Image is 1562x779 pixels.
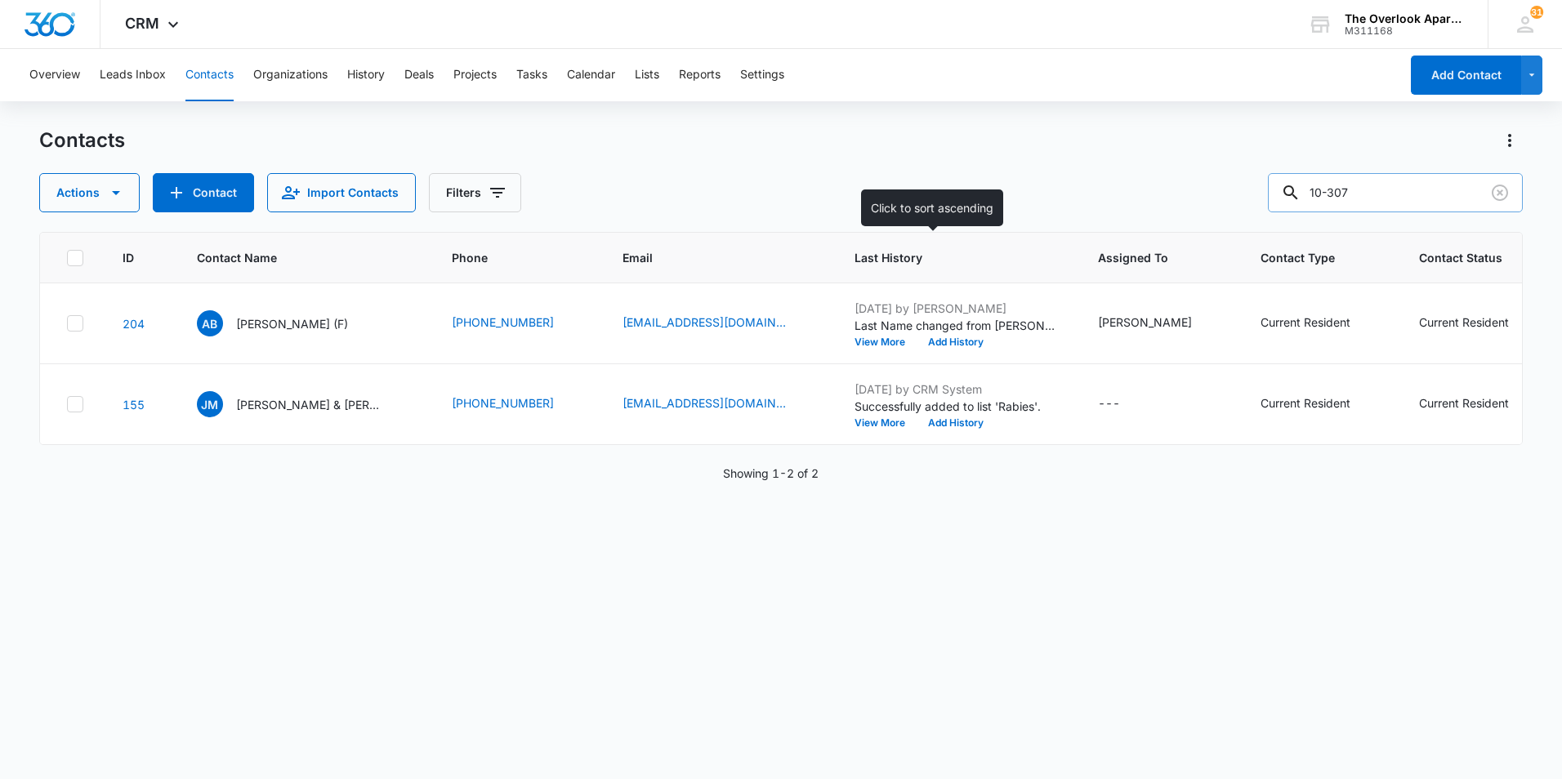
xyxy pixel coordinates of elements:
[347,49,385,101] button: History
[123,249,134,266] span: ID
[452,314,554,331] a: [PHONE_NUMBER]
[855,398,1059,415] p: Successfully added to list 'Rabies'.
[100,49,166,101] button: Leads Inbox
[855,249,1035,266] span: Last History
[253,49,328,101] button: Organizations
[679,49,721,101] button: Reports
[197,391,413,417] div: Contact Name - Jayden Matthew & Haley Watkins - Select to Edit Field
[1419,314,1509,331] div: Current Resident
[153,173,254,212] button: Add Contact
[452,249,560,266] span: Phone
[861,189,1003,226] div: Click to sort ascending
[29,49,80,101] button: Overview
[123,317,145,331] a: Navigate to contact details page for Airias Baskin (F)
[1530,6,1543,19] div: notifications count
[567,49,615,101] button: Calendar
[1098,314,1221,333] div: Assigned To - Perla Garcia Soto - Select to Edit Field
[1419,394,1509,412] div: Current Resident
[125,15,159,32] span: CRM
[453,49,497,101] button: Projects
[1419,249,1515,266] span: Contact Status
[39,128,125,153] h1: Contacts
[623,394,815,414] div: Email - matthewsj25@outlook.com - Select to Edit Field
[429,173,521,212] button: Filters
[197,391,223,417] span: JM
[1261,394,1350,412] div: Current Resident
[267,173,416,212] button: Import Contacts
[1530,6,1543,19] span: 31
[917,418,995,428] button: Add History
[855,381,1059,398] p: [DATE] by CRM System
[452,394,583,414] div: Phone - (307) 340-1729 - Select to Edit Field
[1411,56,1521,95] button: Add Contact
[1261,249,1356,266] span: Contact Type
[452,394,554,412] a: [PHONE_NUMBER]
[1098,249,1198,266] span: Assigned To
[452,314,583,333] div: Phone - (307) 401-0319 - Select to Edit Field
[1098,314,1192,331] div: [PERSON_NAME]
[723,465,819,482] p: Showing 1-2 of 2
[516,49,547,101] button: Tasks
[39,173,140,212] button: Actions
[185,49,234,101] button: Contacts
[855,337,917,347] button: View More
[1345,12,1464,25] div: account name
[1261,394,1380,414] div: Contact Type - Current Resident - Select to Edit Field
[1098,394,1149,414] div: Assigned To - - Select to Edit Field
[623,314,786,331] a: [EMAIL_ADDRESS][DOMAIN_NAME]
[855,317,1059,334] p: Last Name changed from [PERSON_NAME] to [PERSON_NAME] (F).
[855,418,917,428] button: View More
[1419,314,1538,333] div: Contact Status - Current Resident - Select to Edit Field
[123,398,145,412] a: Navigate to contact details page for Jayden Matthew & Haley Watkins
[917,337,995,347] button: Add History
[1497,127,1523,154] button: Actions
[404,49,434,101] button: Deals
[1098,394,1120,414] div: ---
[623,314,815,333] div: Email - airiasbaskin5@gmail.com - Select to Edit Field
[1261,314,1380,333] div: Contact Type - Current Resident - Select to Edit Field
[197,310,223,336] span: AB
[1261,314,1350,331] div: Current Resident
[623,249,792,266] span: Email
[740,49,784,101] button: Settings
[197,249,389,266] span: Contact Name
[236,396,383,413] p: [PERSON_NAME] & [PERSON_NAME]
[197,310,377,336] div: Contact Name - Airias Baskin (F) - Select to Edit Field
[1345,25,1464,37] div: account id
[236,315,348,332] p: [PERSON_NAME] (F)
[855,300,1059,317] p: [DATE] by [PERSON_NAME]
[623,394,786,412] a: [EMAIL_ADDRESS][DOMAIN_NAME]
[1487,180,1513,206] button: Clear
[635,49,659,101] button: Lists
[1268,173,1523,212] input: Search Contacts
[1419,394,1538,414] div: Contact Status - Current Resident - Select to Edit Field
